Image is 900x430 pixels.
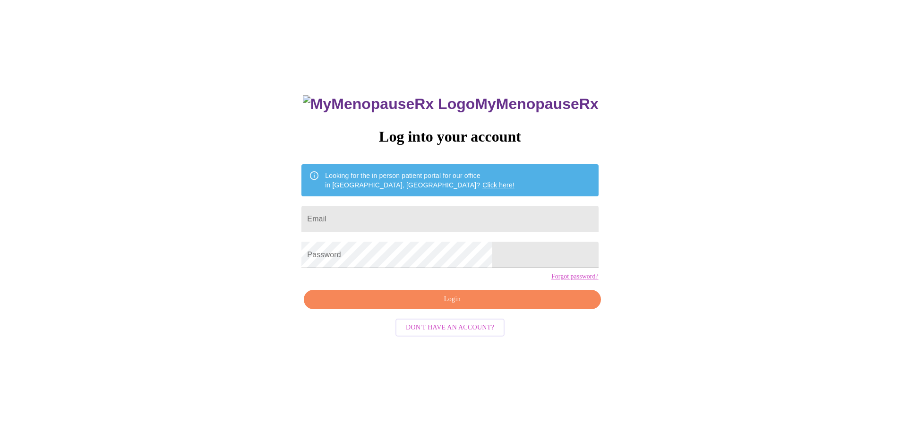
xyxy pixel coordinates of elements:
span: Login [315,294,590,305]
h3: MyMenopauseRx [303,95,599,113]
h3: Log into your account [301,128,598,145]
button: Login [304,290,600,309]
img: MyMenopauseRx Logo [303,95,475,113]
a: Forgot password? [551,273,599,280]
button: Don't have an account? [395,319,505,337]
div: Looking for the in person patient portal for our office in [GEOGRAPHIC_DATA], [GEOGRAPHIC_DATA]? [325,167,514,194]
span: Don't have an account? [406,322,494,334]
a: Don't have an account? [393,323,507,331]
a: Click here! [482,181,514,189]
